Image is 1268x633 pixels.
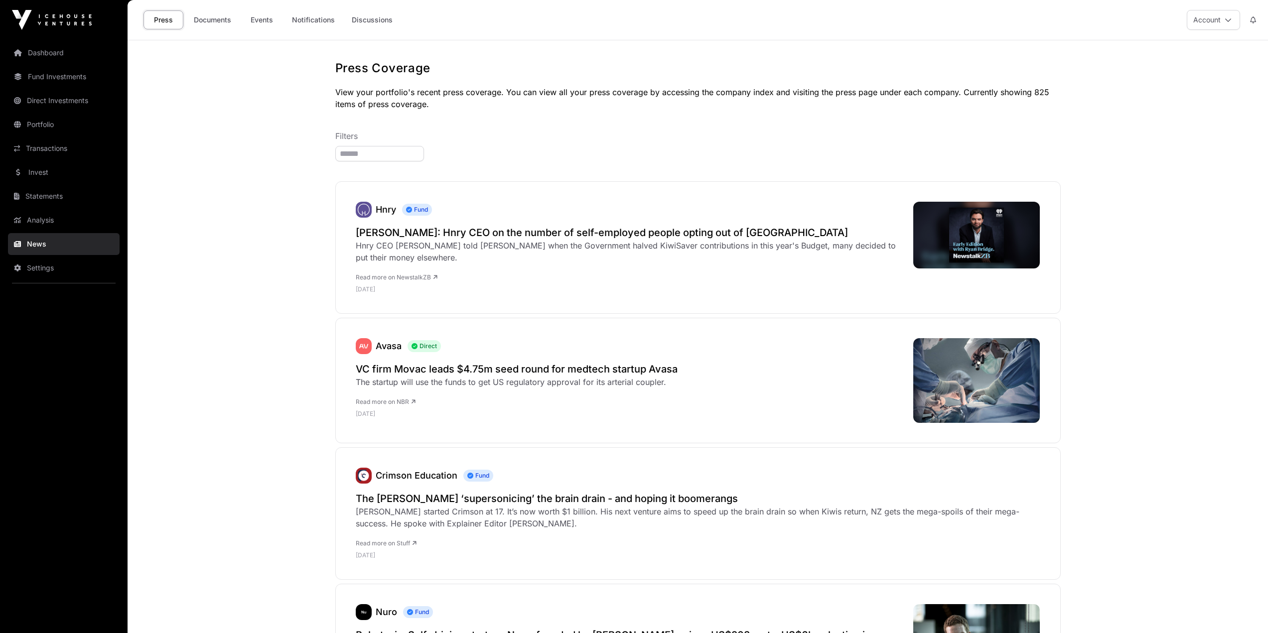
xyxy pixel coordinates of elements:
[403,606,433,618] span: Fund
[356,604,372,620] img: nuro436.png
[376,470,457,481] a: Crimson Education
[408,340,441,352] span: Direct
[143,10,183,29] a: Press
[356,410,678,418] p: [DATE]
[8,66,120,88] a: Fund Investments
[913,202,1040,268] img: image.jpg
[913,338,1040,423] img: surgery_hospital_shutterstock_2479393329_8909.jpeg
[1187,10,1240,30] button: Account
[356,273,437,281] a: Read more on NewstalkZB
[335,60,1061,76] h1: Press Coverage
[356,202,372,218] a: Hnry
[8,90,120,112] a: Direct Investments
[356,468,372,484] img: unnamed.jpg
[8,233,120,255] a: News
[1218,585,1268,633] iframe: Chat Widget
[187,10,238,29] a: Documents
[463,470,493,482] span: Fund
[356,338,372,354] a: Avasa
[376,341,402,351] a: Avasa
[8,209,120,231] a: Analysis
[356,338,372,354] img: SVGs_Avana.svg
[356,398,416,405] a: Read more on NBR
[8,42,120,64] a: Dashboard
[345,10,399,29] a: Discussions
[8,137,120,159] a: Transactions
[335,130,1061,142] p: Filters
[356,362,678,376] a: VC firm Movac leads $4.75m seed round for medtech startup Avasa
[376,607,397,617] a: Nuro
[356,604,372,620] a: Nuro
[285,10,341,29] a: Notifications
[356,226,903,240] a: [PERSON_NAME]: Hnry CEO on the number of self-employed people opting out of [GEOGRAPHIC_DATA]
[356,492,1040,506] a: The [PERSON_NAME] ‘supersonicing’ the brain drain - and hoping it boomerangs
[356,285,903,293] p: [DATE]
[356,202,372,218] img: Hnry.svg
[356,539,417,547] a: Read more on Stuff
[402,204,432,216] span: Fund
[335,86,1061,110] p: View your portfolio's recent press coverage. You can view all your press coverage by accessing th...
[356,240,903,263] div: Hnry CEO [PERSON_NAME] told [PERSON_NAME] when the Government halved KiwiSaver contributions in t...
[356,376,678,388] div: The startup will use the funds to get US regulatory approval for its arterial coupler.
[356,506,1040,529] div: [PERSON_NAME] started Crimson at 17. It’s now worth $1 billion. His next venture aims to speed up...
[356,468,372,484] a: Crimson Education
[8,257,120,279] a: Settings
[8,114,120,135] a: Portfolio
[8,185,120,207] a: Statements
[376,204,396,215] a: Hnry
[12,10,92,30] img: Icehouse Ventures Logo
[356,551,1040,559] p: [DATE]
[242,10,282,29] a: Events
[8,161,120,183] a: Invest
